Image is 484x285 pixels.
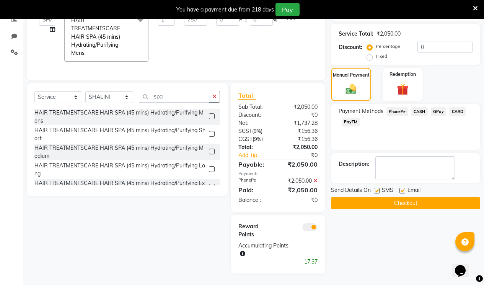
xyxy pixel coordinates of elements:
div: HAIR TREATMENTSCARE HAIR SPA (45 mins) Hydrating/Purifying Extra Long [34,179,206,195]
div: ( ) [233,127,278,135]
span: CGST [238,136,253,142]
span: SGST [238,128,252,134]
div: ₹2,050.00 [278,103,323,111]
div: Payable: [233,160,278,169]
div: ₹2,050.00 [376,30,401,38]
label: Fixed [376,53,387,60]
div: Accumulating Points [233,242,301,258]
span: Payment Methods [339,107,383,115]
div: 17.37 [233,258,323,266]
div: Balance : [233,196,278,204]
div: HAIR TREATMENTSCARE HAIR SPA (45 mins) Hydrating/Purifying Long [34,162,206,178]
span: HAIR TREATMENTSCARE HAIR SPA (45 mins) Hydrating/Purifying Mens [71,17,120,57]
div: ₹2,050.00 [278,185,323,195]
div: ₹0 [278,111,323,119]
div: Service Total: [339,30,373,38]
div: ₹2,050.00 [278,177,323,185]
div: HAIR TREATMENTSCARE HAIR SPA (45 mins) Hydrating/Purifying Short [34,126,206,142]
div: Description: [339,160,369,168]
div: ₹2,050.00 [278,160,323,169]
iframe: chat widget [452,254,476,277]
span: Email [407,186,420,196]
div: ₹1,737.28 [278,119,323,127]
span: CARD [449,107,466,116]
img: _gift.svg [393,82,412,97]
input: Search or Scan [139,91,209,103]
div: ₹156.36 [278,127,323,135]
span: GPay [431,107,447,116]
div: HAIR TREATMENTSCARE HAIR SPA (45 mins) Hydrating/Purifying Medium [34,144,206,160]
div: Discount: [233,111,278,119]
div: Total: [233,143,278,151]
span: % [273,16,277,24]
div: Reward Points [233,223,278,239]
label: Manual Payment [333,72,370,79]
div: HAIR TREATMENTSCARE HAIR SPA (45 mins) Hydrating/Purifying Mens [34,109,206,125]
span: PayTM [342,118,360,126]
img: _cash.svg [342,83,360,95]
div: ( ) [233,135,278,143]
span: 9% [254,128,261,134]
div: ₹0 [285,151,323,159]
span: Send Details On [331,186,371,196]
button: Checkout [331,197,480,209]
span: PhonePe [386,107,408,116]
div: Net: [233,119,278,127]
div: ₹156.36 [278,135,323,143]
span: CASH [411,107,428,116]
div: ₹0 [278,196,323,204]
button: Pay [275,3,300,16]
div: Payments [238,170,318,177]
span: | [245,16,247,24]
span: Total [238,92,256,100]
div: ₹2,050.00 [278,143,323,151]
div: Sub Total: [233,103,278,111]
label: Percentage [376,43,400,50]
div: You have a payment due from 218 days [176,6,274,14]
div: Paid: [233,185,278,195]
label: Redemption [389,71,416,78]
a: x [85,49,88,56]
span: 750 [287,14,296,21]
a: Add Tip [233,151,285,159]
span: 9% [254,136,261,142]
span: F [239,16,242,24]
div: PhonePe [233,177,278,185]
div: Discount: [339,43,362,51]
span: SMS [382,186,393,196]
